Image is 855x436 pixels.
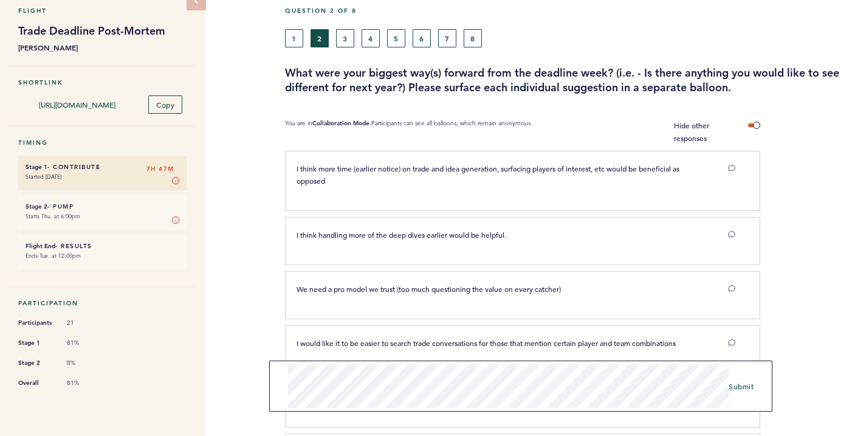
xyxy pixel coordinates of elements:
[464,29,482,47] button: 8
[18,299,187,307] h5: Participation
[156,100,174,109] span: Copy
[26,252,81,260] time: Ends Tue. at 12:00pm
[18,24,187,38] h1: Trade Deadline Post-Mortem
[146,163,174,175] span: 7H 47M
[387,29,405,47] button: 5
[67,379,103,387] span: 81%
[18,41,187,54] b: [PERSON_NAME]
[18,317,55,329] span: Participants
[297,164,681,185] span: I think more time (earlier notice) on trade and idea generation, surfacing players of interest, e...
[438,29,456,47] button: 7
[674,120,709,143] span: Hide other responses
[18,139,187,147] h5: Timing
[362,29,380,47] button: 4
[297,284,561,294] span: We need a pro model we trust (too much questioning the value on every catcher)
[67,339,103,347] span: 81%
[729,380,754,392] button: Submit
[26,212,80,220] time: Starts Thu. at 6:00pm
[285,66,846,95] h3: What were your biggest way(s) forward from the deadline week? (i.e. - Is there anything you would...
[297,338,676,348] span: I would like it to be easier to search trade conversations for those that mention certain player ...
[26,242,179,250] h6: - Results
[26,202,179,210] h6: - Pump
[18,78,187,86] h5: Shortlink
[18,7,187,15] h5: Flight
[285,29,303,47] button: 1
[26,163,179,171] h6: - Contribute
[18,337,55,349] span: Stage 1
[285,7,846,15] h5: Question 2 of 8
[26,173,61,181] time: Started [DATE]
[336,29,354,47] button: 3
[67,359,103,367] span: 0%
[18,377,55,389] span: Overall
[18,357,55,369] span: Stage 2
[148,95,182,114] button: Copy
[26,163,47,171] small: Stage 1
[312,119,371,127] b: Collaboration Mode.
[285,119,532,145] p: You are in Participants can see all balloons, which remain anonymous.
[26,242,55,250] small: Flight End
[413,29,431,47] button: 6
[311,29,329,47] button: 2
[67,319,103,327] span: 21
[26,202,47,210] small: Stage 2
[729,381,754,391] span: Submit
[297,230,506,240] span: I think handling more of the deep dives earlier would be helpful.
